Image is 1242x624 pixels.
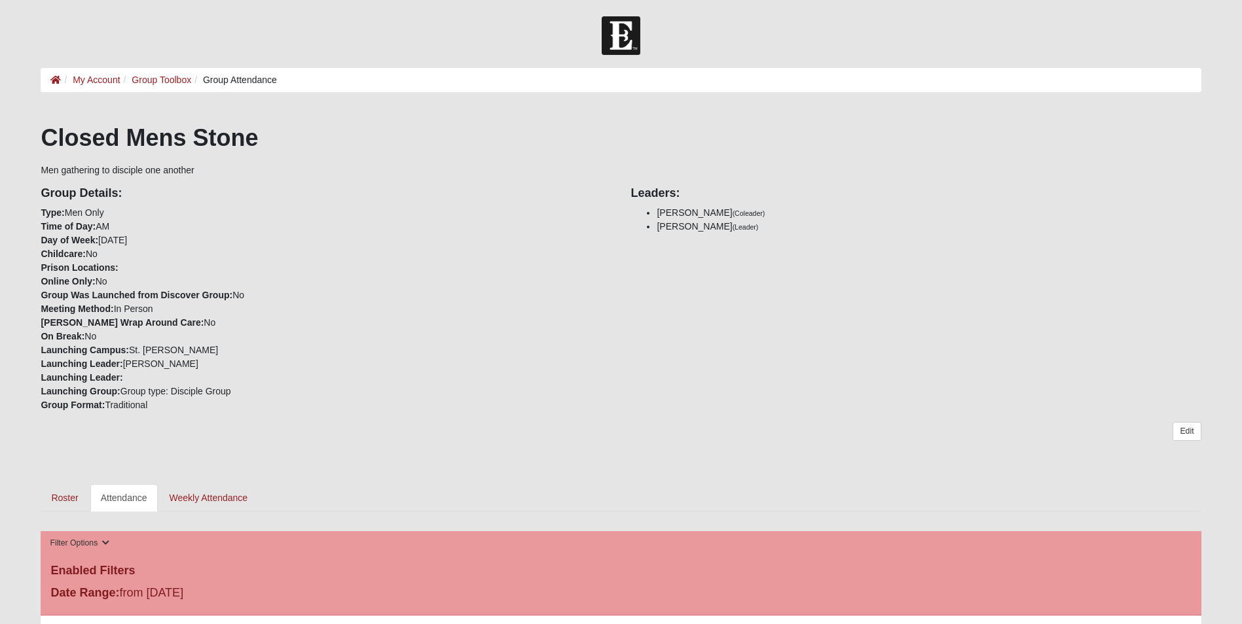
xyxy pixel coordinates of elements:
label: Date Range: [50,584,119,602]
img: Church of Eleven22 Logo [602,16,640,55]
h4: Leaders: [630,186,1201,201]
strong: Time of Day: [41,221,96,232]
li: Group Attendance [191,73,277,87]
a: Edit [1173,422,1201,441]
strong: Meeting Method: [41,303,113,314]
a: Group Toolbox [132,75,191,85]
strong: On Break: [41,331,84,341]
li: [PERSON_NAME] [657,206,1201,220]
strong: Launching Leader: [41,358,122,369]
h4: Group Details: [41,186,611,201]
strong: Prison Locations: [41,262,118,273]
strong: Online Only: [41,276,95,286]
strong: Launching Campus: [41,345,129,355]
strong: Launching Leader: [41,372,122,383]
strong: Launching Group: [41,386,120,396]
a: Roster [41,484,88,511]
strong: Group Format: [41,400,105,410]
strong: Group Was Launched from Discover Group: [41,290,232,300]
a: Attendance [90,484,158,511]
strong: Type: [41,207,64,218]
a: Weekly Attendance [159,484,259,511]
div: Men Only AM [DATE] No No No In Person No No St. [PERSON_NAME] [PERSON_NAME] Group type: Disciple ... [31,177,621,412]
strong: Day of Week: [41,235,98,245]
strong: [PERSON_NAME] Wrap Around Care: [41,317,204,328]
strong: Childcare: [41,249,85,259]
button: Filter Options [46,536,113,550]
h4: Enabled Filters [50,564,1191,578]
div: Men gathering to disciple one another [41,124,1201,511]
small: (Leader) [733,223,759,231]
a: My Account [73,75,120,85]
div: from [DATE] [41,584,428,605]
li: [PERSON_NAME] [657,220,1201,234]
small: (Coleader) [733,209,765,217]
h1: Closed Mens Stone [41,124,1201,152]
